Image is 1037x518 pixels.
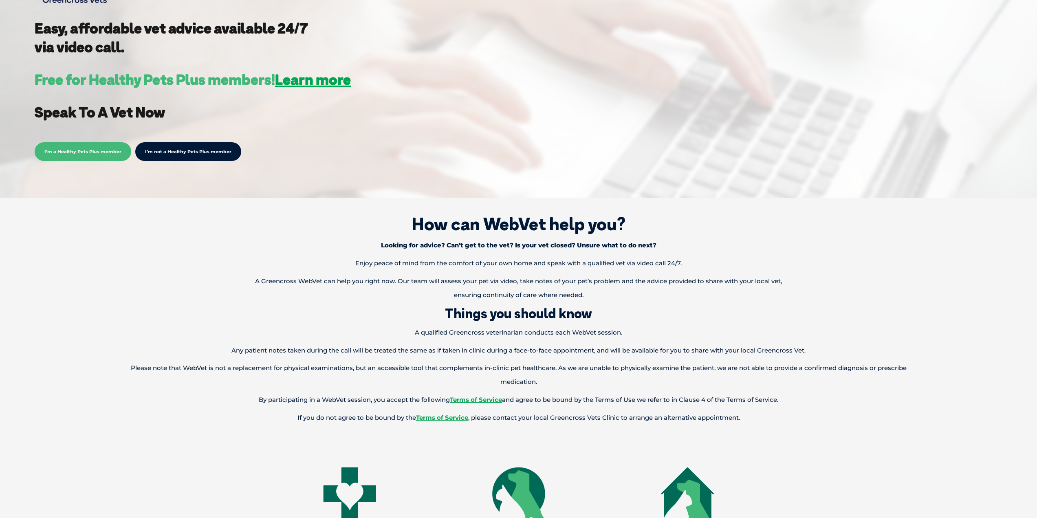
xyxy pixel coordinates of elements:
p: A qualified Greencross veterinarian conducts each WebVet session. [114,326,924,339]
a: Terms of Service [450,396,502,403]
a: Learn more [275,71,351,88]
h2: Things you should know [12,306,1025,321]
span: I’m a Healthy Pets Plus member [35,142,131,161]
p: If you do not agree to be bound by the , please contact your local Greencross Vets Clinic to arra... [114,411,924,425]
p: Please note that WebVet is not a replacement for physical examinations, but an accessible tool th... [114,361,924,389]
strong: Easy, affordable vet advice available 24/7 via video call. [35,19,308,56]
a: I’m not a Healthy Pets Plus member [135,142,241,161]
p: A Greencross WebVet can help you right now. Our team will assess your pet via video, take notes o... [114,274,924,302]
a: I’m a Healthy Pets Plus member [35,148,131,155]
p: Enjoy peace of mind from the comfort of your own home and speak with a qualified vet via video ca... [114,256,924,270]
h3: Free for Healthy Pets Plus members! [35,73,351,87]
p: By participating in a WebVet session, you accept the following and agree to be bound by the Terms... [114,393,924,407]
a: Terms of Service [416,414,468,421]
strong: Speak To A Vet Now [35,103,165,121]
p: Any patient notes taken during the call will be treated the same as if taken in clinic during a f... [114,344,924,357]
p: Looking for advice? Can’t get to the vet? Is your vet closed? Unsure what to do next? [114,238,924,252]
h1: How can WebVet help you? [12,214,1025,234]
